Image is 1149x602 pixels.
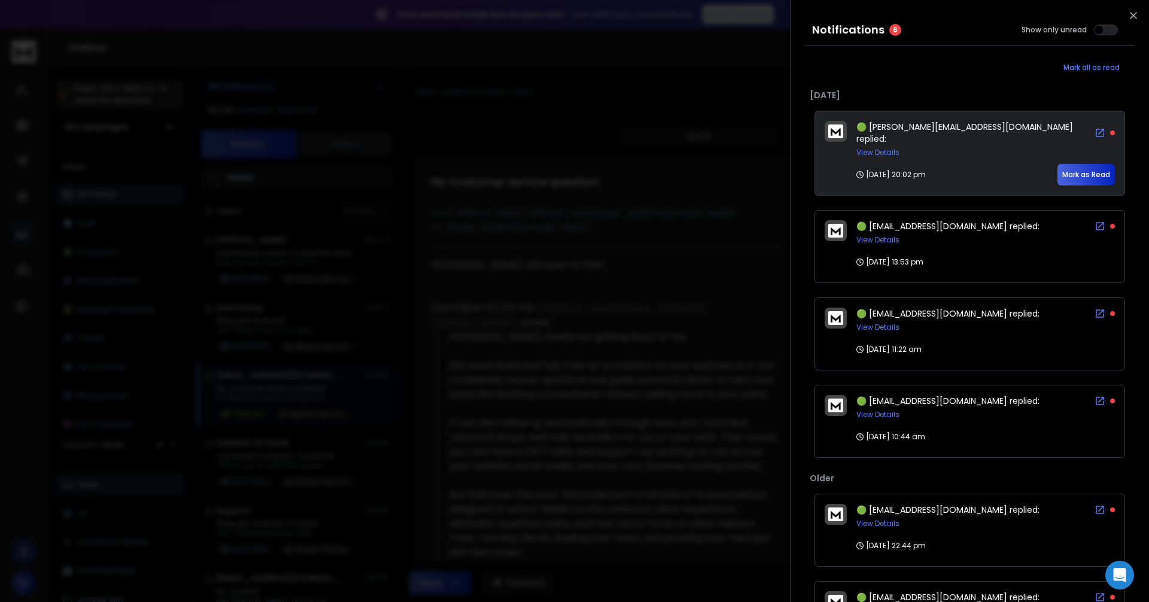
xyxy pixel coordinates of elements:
[810,89,1130,101] p: [DATE]
[856,220,1039,232] span: 🟢 [EMAIL_ADDRESS][DOMAIN_NAME] replied:
[828,399,843,412] img: logo
[856,345,922,354] p: [DATE] 11:22 am
[856,148,899,157] button: View Details
[856,323,899,332] button: View Details
[1048,56,1135,80] button: Mark all as read
[1022,25,1087,35] label: Show only unread
[889,24,901,36] span: 6
[856,308,1039,320] span: 🟢 [EMAIL_ADDRESS][DOMAIN_NAME] replied:
[856,235,899,245] button: View Details
[856,541,926,551] p: [DATE] 22:44 pm
[828,224,843,238] img: logo
[856,121,1073,145] span: 🟢 [PERSON_NAME][EMAIL_ADDRESS][DOMAIN_NAME] replied:
[856,432,925,442] p: [DATE] 10:44 am
[812,22,884,38] h3: Notifications
[1057,164,1115,186] button: Mark as Read
[1105,561,1134,589] div: Open Intercom Messenger
[856,410,899,419] button: View Details
[828,507,843,521] img: logo
[810,472,1130,484] p: Older
[828,311,843,325] img: logo
[856,170,926,180] p: [DATE] 20:02 pm
[856,519,899,528] button: View Details
[1063,63,1120,72] span: Mark all as read
[856,395,1039,407] span: 🟢 [EMAIL_ADDRESS][DOMAIN_NAME] replied:
[828,124,843,138] img: logo
[856,504,1039,516] span: 🟢 [EMAIL_ADDRESS][DOMAIN_NAME] replied:
[856,257,923,267] p: [DATE] 13:53 pm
